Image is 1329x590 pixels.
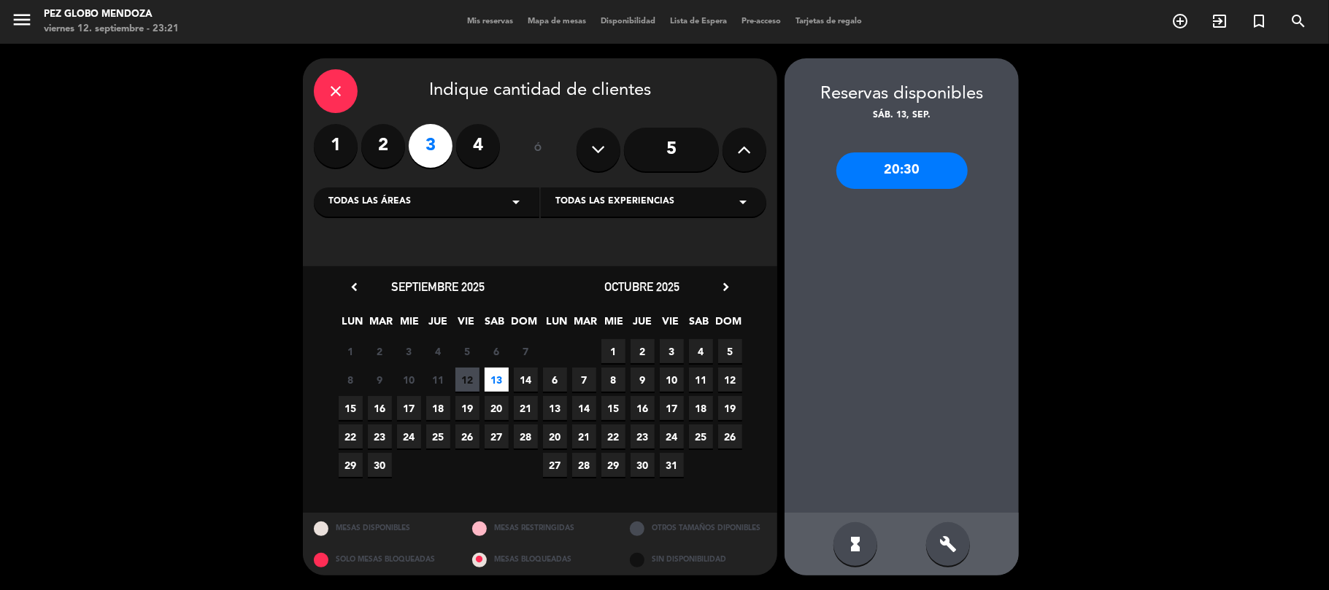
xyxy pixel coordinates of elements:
span: 11 [426,368,450,392]
span: VIE [455,313,479,337]
span: 29 [601,453,625,477]
div: 20:30 [836,152,968,189]
i: build [939,535,957,553]
span: LUN [545,313,569,337]
span: 10 [660,368,684,392]
span: 22 [601,424,625,449]
div: Reservas disponibles [785,80,1019,109]
i: chevron_left [347,279,362,295]
span: 18 [689,396,713,420]
span: 19 [455,396,479,420]
span: 28 [572,453,596,477]
span: 7 [572,368,596,392]
span: 6 [543,368,567,392]
span: 9 [368,368,392,392]
span: MIE [602,313,626,337]
div: MESAS BLOQUEADAS [461,544,620,575]
span: 30 [631,453,655,477]
span: 26 [455,424,479,449]
span: 11 [689,368,713,392]
span: 31 [660,453,684,477]
div: SIN DISPONIBILIDAD [619,544,777,575]
span: MIE [398,313,422,337]
span: 19 [718,396,742,420]
span: 13 [485,368,509,392]
span: 14 [572,396,596,420]
span: 9 [631,368,655,392]
span: 17 [397,396,421,420]
span: 22 [339,424,363,449]
span: septiembre 2025 [391,279,485,294]
span: 7 [514,339,538,363]
span: Pre-acceso [734,18,788,26]
i: search [1290,12,1307,30]
span: 16 [368,396,392,420]
span: octubre 2025 [605,279,680,294]
span: 10 [397,368,421,392]
span: 5 [455,339,479,363]
i: arrow_drop_down [507,193,525,211]
span: 5 [718,339,742,363]
span: 24 [660,424,684,449]
label: 4 [456,124,500,168]
div: ó [515,124,562,175]
i: arrow_drop_down [734,193,752,211]
span: 12 [455,368,479,392]
span: 17 [660,396,684,420]
span: 13 [543,396,567,420]
span: 23 [368,424,392,449]
span: 25 [689,424,713,449]
div: MESAS RESTRINGIDAS [461,513,620,544]
span: 27 [543,453,567,477]
span: 30 [368,453,392,477]
span: 23 [631,424,655,449]
label: 3 [409,124,452,168]
span: 6 [485,339,509,363]
span: 21 [572,424,596,449]
span: 15 [601,396,625,420]
span: 14 [514,368,538,392]
span: MAR [574,313,598,337]
div: Indique cantidad de clientes [314,69,766,113]
span: JUE [426,313,450,337]
span: 1 [601,339,625,363]
span: 8 [601,368,625,392]
div: MESAS DISPONIBLES [303,513,461,544]
span: 26 [718,424,742,449]
div: sáb. 13, sep. [785,109,1019,123]
span: DOM [512,313,536,337]
span: Mapa de mesas [520,18,593,26]
i: exit_to_app [1211,12,1228,30]
span: 1 [339,339,363,363]
span: Todas las áreas [328,195,411,209]
div: SOLO MESAS BLOQUEADAS [303,544,461,575]
label: 1 [314,124,358,168]
i: menu [11,9,33,31]
span: 2 [368,339,392,363]
span: 20 [543,424,567,449]
span: 29 [339,453,363,477]
i: hourglass_full [847,535,864,553]
div: Pez Globo Mendoza [44,7,179,22]
span: 3 [397,339,421,363]
span: 21 [514,396,538,420]
div: OTROS TAMAÑOS DIPONIBLES [619,513,777,544]
span: 18 [426,396,450,420]
div: viernes 12. septiembre - 23:21 [44,22,179,36]
label: 2 [361,124,405,168]
span: 16 [631,396,655,420]
span: Todas las experiencias [555,195,674,209]
span: 27 [485,424,509,449]
span: VIE [659,313,683,337]
span: Mis reservas [460,18,520,26]
span: 15 [339,396,363,420]
span: JUE [631,313,655,337]
span: 8 [339,368,363,392]
button: menu [11,9,33,36]
i: add_circle_outline [1171,12,1189,30]
span: 25 [426,424,450,449]
span: 3 [660,339,684,363]
span: SAB [483,313,507,337]
span: 24 [397,424,421,449]
span: MAR [369,313,393,337]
